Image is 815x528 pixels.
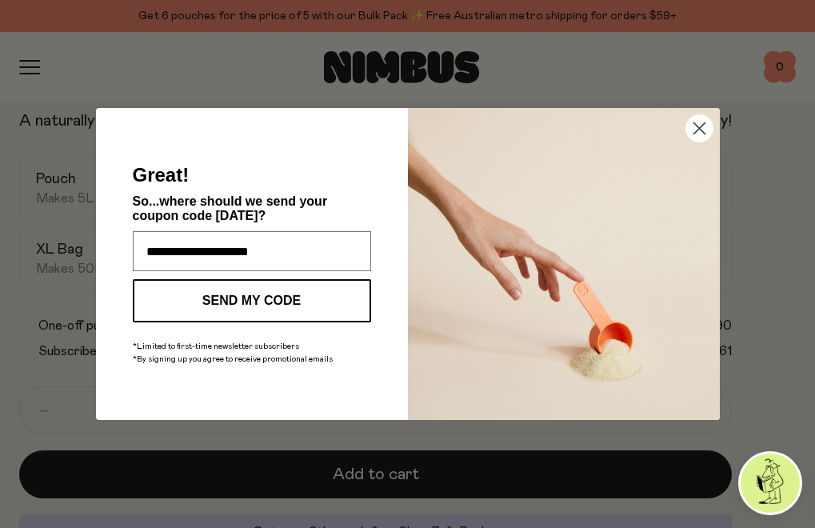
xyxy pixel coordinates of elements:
[133,231,371,271] input: Enter your email address
[133,194,328,222] span: So...where should we send your coupon code [DATE]?
[133,279,371,322] button: SEND MY CODE
[133,342,299,350] span: *Limited to first-time newsletter subscribers
[408,108,720,420] img: c0d45117-8e62-4a02-9742-374a5db49d45.jpeg
[133,164,190,186] span: Great!
[685,114,713,142] button: Close dialog
[741,454,800,513] img: agent
[133,355,333,363] span: *By signing up you agree to receive promotional emails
